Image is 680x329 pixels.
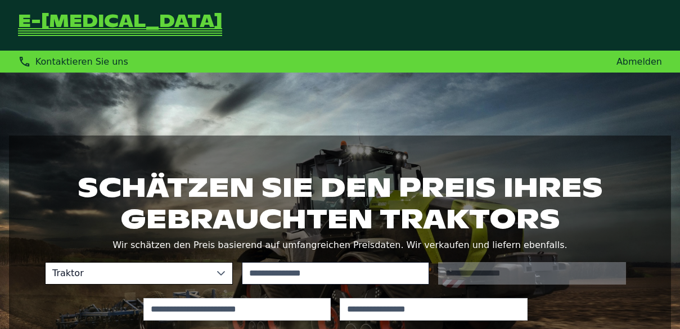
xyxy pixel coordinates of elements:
div: Kontaktieren Sie uns [18,55,128,68]
span: Traktor [46,263,210,284]
a: Zurück zur Startseite [18,13,222,37]
span: Kontaktieren Sie uns [35,56,128,67]
p: Wir schätzen den Preis basierend auf umfangreichen Preisdaten. Wir verkaufen und liefern ebenfalls. [45,237,635,253]
h1: Schätzen Sie den Preis Ihres gebrauchten Traktors [45,172,635,235]
a: Abmelden [616,56,662,67]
